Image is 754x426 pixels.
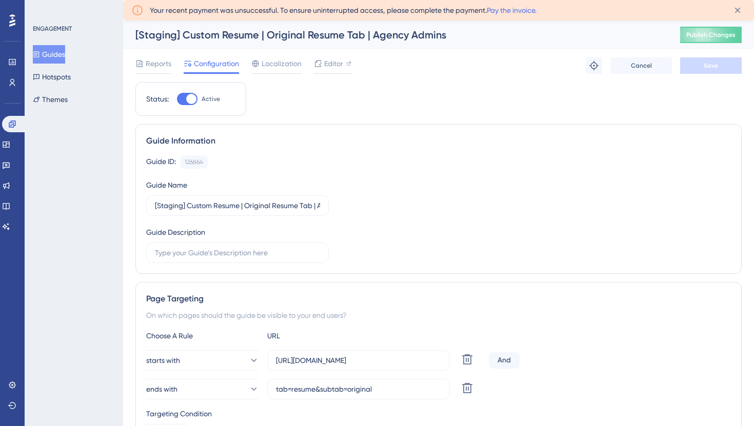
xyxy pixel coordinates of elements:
div: 126864 [185,158,203,166]
div: Status: [146,93,169,105]
div: On which pages should the guide be visible to your end users? [146,309,731,321]
span: Reports [146,57,171,70]
span: starts with [146,354,180,367]
div: And [489,352,520,369]
div: Targeting Condition [146,408,731,420]
span: Active [202,95,220,103]
span: Your recent payment was unsuccessful. To ensure uninterrupted access, please complete the payment. [150,4,537,16]
button: ends with [146,379,259,399]
a: Pay the invoice. [487,6,537,14]
div: Choose A Rule [146,330,259,342]
input: Type your Guide’s Name here [155,200,320,211]
span: Configuration [194,57,239,70]
div: Guide Name [146,179,187,191]
div: Guide ID: [146,155,176,169]
button: Hotspots [33,68,71,86]
input: Type your Guide’s Description here [155,247,320,258]
div: Guide Information [146,135,731,147]
div: Page Targeting [146,293,731,305]
button: starts with [146,350,259,371]
button: Themes [33,90,68,109]
button: Guides [33,45,65,64]
span: Editor [324,57,343,70]
div: [Staging] Custom Resume | Original Resume Tab | Agency Admins [135,28,654,42]
div: Guide Description [146,226,205,238]
div: URL [267,330,380,342]
span: ends with [146,383,177,395]
div: ENGAGEMENT [33,25,72,33]
input: yourwebsite.com/path [276,355,441,366]
span: Localization [262,57,302,70]
input: yourwebsite.com/path [276,383,441,395]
